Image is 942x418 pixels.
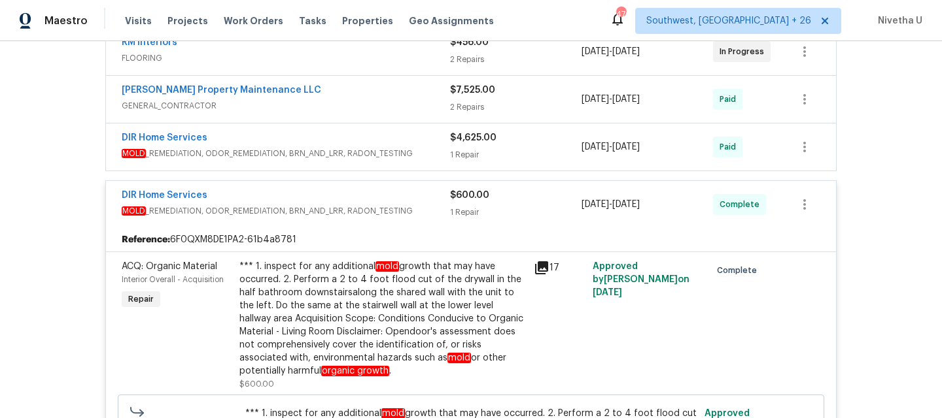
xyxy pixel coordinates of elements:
[593,262,689,297] span: Approved by [PERSON_NAME] on
[239,260,526,378] div: *** 1. inspect for any additional growth that may have occurred. 2. Perform a 2 to 4 foot flood c...
[582,45,640,58] span: -
[122,233,170,246] b: Reference:
[720,198,765,211] span: Complete
[612,142,640,152] span: [DATE]
[239,380,274,388] span: $600.00
[450,101,582,114] div: 2 Repairs
[122,276,224,283] span: Interior Overall - Acquisition
[582,47,609,56] span: [DATE]
[450,86,495,95] span: $7,525.00
[122,191,207,200] a: DIR Home Services
[122,149,146,158] em: MOLD
[123,293,159,306] span: Repair
[122,204,450,217] span: _REMEDIATION, ODOR_REMEDIATION, BRN_AND_LRR, RADON_TESTING
[612,200,640,209] span: [DATE]
[122,147,450,160] span: _REMEDIATION, ODOR_REMEDIATION, BRN_AND_LRR, RADON_TESTING
[125,14,152,27] span: Visits
[450,191,489,200] span: $600.00
[122,262,217,271] span: ACQ: Organic Material
[122,99,450,112] span: GENERAL_CONTRACTOR
[450,133,497,142] span: $4,625.00
[582,93,640,106] span: -
[375,261,399,272] em: mold
[122,38,177,47] a: RM Interiors
[450,206,582,219] div: 1 Repair
[450,148,582,161] div: 1 Repair
[582,142,609,152] span: [DATE]
[122,86,321,95] a: [PERSON_NAME] Property Maintenance LLC
[122,52,450,65] span: FLOORING
[593,288,622,297] span: [DATE]
[342,14,393,27] span: Properties
[616,8,625,21] div: 470
[450,53,582,66] div: 2 Repairs
[106,228,836,251] div: 6F0QXM8DE1PA2-61b4a8781
[612,95,640,104] span: [DATE]
[582,140,640,153] span: -
[612,47,640,56] span: [DATE]
[646,14,811,27] span: Southwest, [GEOGRAPHIC_DATA] + 26
[582,198,640,211] span: -
[321,366,389,376] em: organic growth
[450,38,489,47] span: $456.00
[122,133,207,142] a: DIR Home Services
[582,95,609,104] span: [DATE]
[224,14,283,27] span: Work Orders
[167,14,208,27] span: Projects
[720,93,741,106] span: Paid
[299,16,326,25] span: Tasks
[447,353,471,363] em: mold
[44,14,88,27] span: Maestro
[720,140,741,153] span: Paid
[873,14,922,27] span: Nivetha U
[122,206,146,216] em: MOLD
[582,200,609,209] span: [DATE]
[720,45,769,58] span: In Progress
[717,264,762,277] span: Complete
[409,14,494,27] span: Geo Assignments
[534,260,585,276] div: 17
